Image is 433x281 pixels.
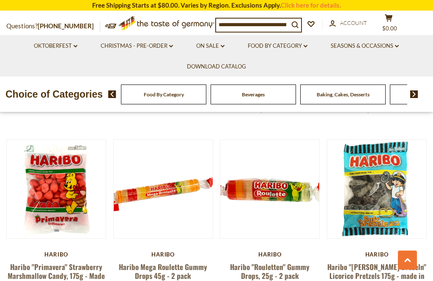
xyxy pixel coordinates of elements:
img: previous arrow [108,90,116,98]
img: Haribo [7,140,106,239]
div: Haribo [113,251,213,258]
p: Questions? [6,21,100,32]
span: $0.00 [382,25,397,32]
a: Account [329,19,367,28]
a: [PHONE_NUMBER] [38,22,94,30]
a: Baking, Cakes, Desserts [317,91,370,98]
span: Account [340,19,367,26]
a: Download Catalog [187,62,246,71]
a: Food By Category [248,41,307,51]
a: Beverages [242,91,265,98]
a: Click here for details. [281,1,341,9]
div: Haribo [220,251,320,258]
a: Haribo Mega Roulette Gummy Drops 45g - 2 pack [119,262,207,281]
a: On Sale [196,41,225,51]
a: Food By Category [144,91,184,98]
img: Haribo [327,140,426,239]
img: Haribo [114,140,213,239]
div: Haribo [6,251,106,258]
a: Christmas - PRE-ORDER [101,41,173,51]
a: Oktoberfest [34,41,77,51]
a: Seasons & Occasions [331,41,399,51]
button: $0.00 [376,14,401,35]
a: Haribo "Rouletten" Gummy Drops, 25g - 2 pack [230,262,310,281]
img: Haribo [220,140,319,239]
img: next arrow [410,90,418,98]
div: Haribo [327,251,427,258]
